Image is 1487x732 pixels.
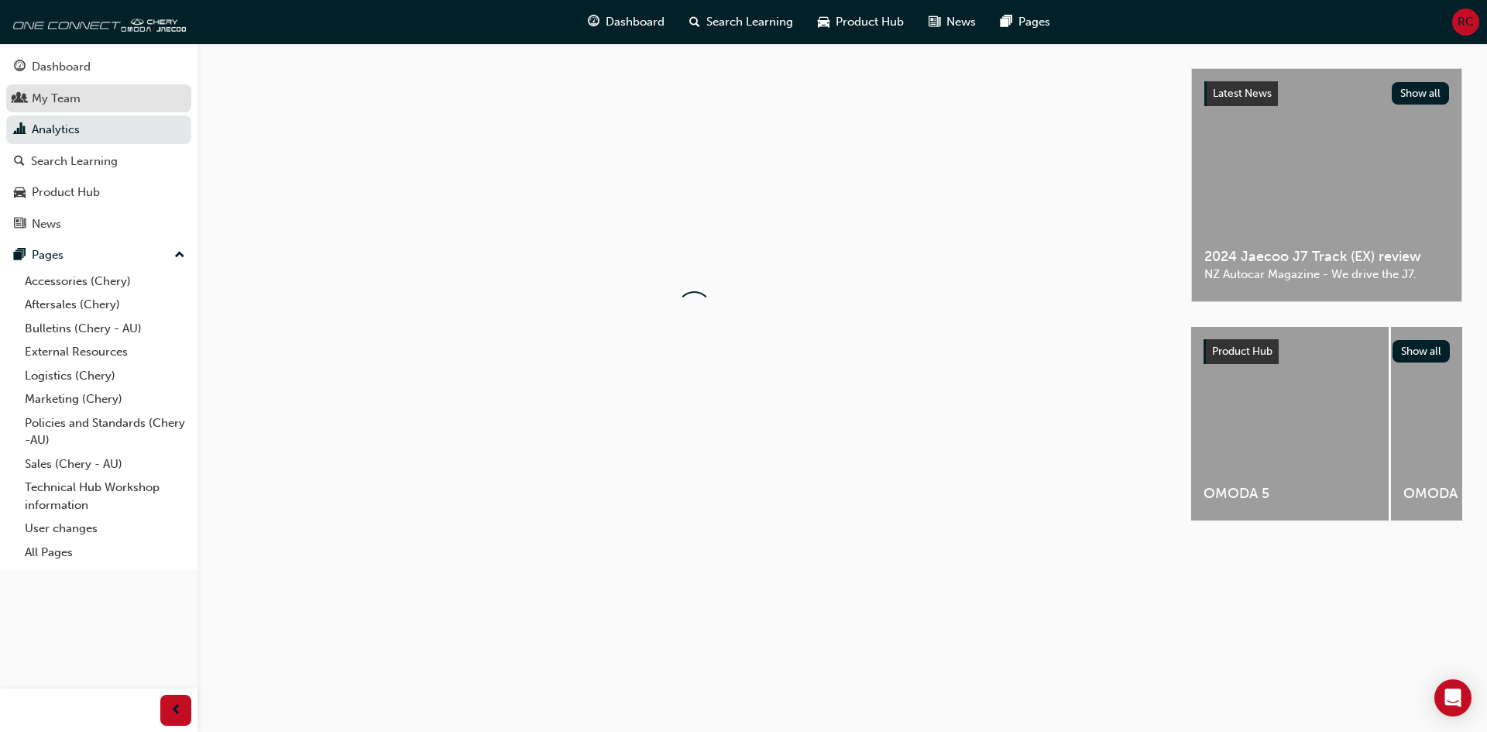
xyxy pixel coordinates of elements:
a: Logistics (Chery) [19,364,191,388]
span: NZ Autocar Magazine - We drive the J7. [1204,266,1449,284]
span: Latest News [1213,87,1272,100]
a: OMODA 5 [1191,327,1389,521]
a: Dashboard [6,53,191,81]
span: news-icon [14,218,26,232]
button: Show all [1393,340,1451,363]
span: Search Learning [706,13,793,31]
a: Accessories (Chery) [19,270,191,294]
span: up-icon [174,246,185,266]
a: Aftersales (Chery) [19,293,191,317]
a: Search Learning [6,147,191,176]
span: Product Hub [836,13,904,31]
a: Sales (Chery - AU) [19,452,191,476]
span: car-icon [818,12,829,32]
a: Product Hub [6,178,191,207]
span: pages-icon [1001,12,1012,32]
span: Dashboard [606,13,665,31]
a: Analytics [6,115,191,144]
button: Pages [6,241,191,270]
span: Pages [1018,13,1050,31]
span: search-icon [14,155,25,169]
a: Technical Hub Workshop information [19,476,191,517]
a: search-iconSearch Learning [677,6,805,38]
a: Bulletins (Chery - AU) [19,317,191,341]
a: car-iconProduct Hub [805,6,916,38]
span: News [946,13,976,31]
a: Policies and Standards (Chery -AU) [19,411,191,452]
span: search-icon [689,12,700,32]
a: Marketing (Chery) [19,387,191,411]
div: News [32,215,61,233]
span: prev-icon [170,701,182,720]
div: Dashboard [32,58,91,76]
span: news-icon [929,12,940,32]
span: 2024 Jaecoo J7 Track (EX) review [1204,248,1449,266]
a: News [6,210,191,239]
button: RC [1452,9,1479,36]
div: My Team [32,90,81,108]
button: DashboardMy TeamAnalyticsSearch LearningProduct HubNews [6,50,191,241]
a: guage-iconDashboard [575,6,677,38]
span: guage-icon [588,12,599,32]
a: Latest NewsShow all2024 Jaecoo J7 Track (EX) reviewNZ Autocar Magazine - We drive the J7. [1191,68,1462,302]
span: pages-icon [14,249,26,263]
div: Open Intercom Messenger [1434,679,1472,717]
a: My Team [6,84,191,113]
a: External Resources [19,340,191,364]
div: Pages [32,246,64,264]
span: OMODA 5 [1204,485,1376,503]
span: chart-icon [14,123,26,137]
img: oneconnect [8,6,186,37]
span: Product Hub [1212,345,1272,358]
button: Show all [1392,82,1450,105]
a: All Pages [19,541,191,565]
a: news-iconNews [916,6,988,38]
div: Search Learning [31,153,118,170]
div: Product Hub [32,184,100,201]
a: Product HubShow all [1204,339,1450,364]
a: Latest NewsShow all [1204,81,1449,106]
span: people-icon [14,92,26,106]
span: guage-icon [14,60,26,74]
a: pages-iconPages [988,6,1063,38]
span: car-icon [14,186,26,200]
span: RC [1458,13,1474,31]
a: User changes [19,517,191,541]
